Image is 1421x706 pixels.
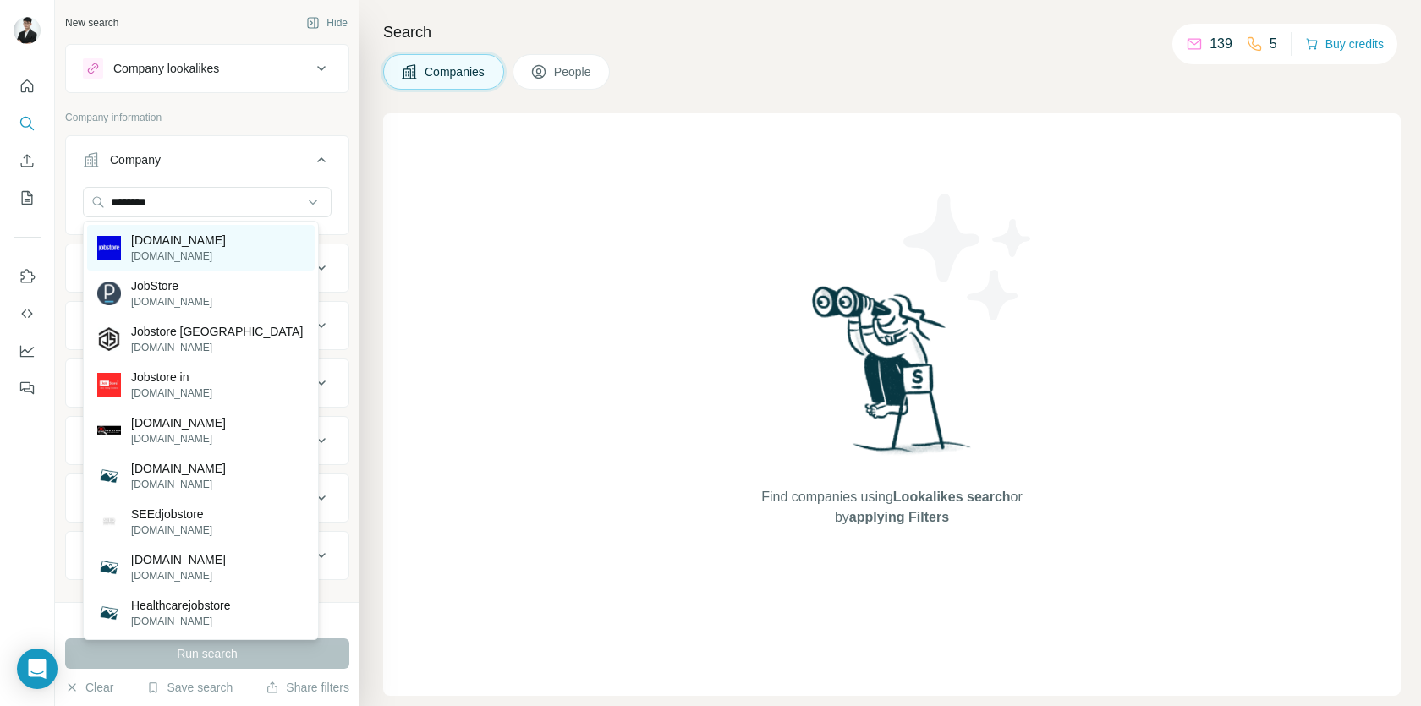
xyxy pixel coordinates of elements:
[383,20,1401,44] h4: Search
[14,145,41,176] button: Enrich CSV
[756,487,1027,528] span: Find companies using or by
[131,614,231,629] p: [DOMAIN_NAME]
[97,601,121,625] img: Healthcarejobstore
[131,551,226,568] p: [DOMAIN_NAME]
[131,506,212,523] p: SEEdjobstore
[1270,34,1277,54] p: 5
[554,63,593,80] span: People
[14,71,41,101] button: Quick start
[146,679,233,696] button: Save search
[110,151,161,168] div: Company
[66,535,348,576] button: Keywords
[97,236,121,260] img: jobstore.com
[14,298,41,329] button: Use Surfe API
[131,369,212,386] p: Jobstore in
[131,568,226,583] p: [DOMAIN_NAME]
[131,249,226,264] p: [DOMAIN_NAME]
[14,336,41,366] button: Dashboard
[893,490,1011,504] span: Lookalikes search
[66,48,348,89] button: Company lookalikes
[65,679,113,696] button: Clear
[17,649,58,689] div: Open Intercom Messenger
[294,10,359,36] button: Hide
[804,282,980,470] img: Surfe Illustration - Woman searching with binoculars
[97,510,121,534] img: SEEdjobstore
[131,294,212,309] p: [DOMAIN_NAME]
[131,477,226,492] p: [DOMAIN_NAME]
[14,183,41,213] button: My lists
[66,363,348,403] button: Annual revenue ($)
[1305,32,1384,56] button: Buy credits
[14,17,41,44] img: Avatar
[66,248,348,288] button: Industry
[14,373,41,403] button: Feedback
[97,464,121,488] img: jobstorec.com
[66,140,348,187] button: Company
[131,460,226,477] p: [DOMAIN_NAME]
[131,323,303,340] p: Jobstore [GEOGRAPHIC_DATA]
[1210,34,1232,54] p: 139
[66,305,348,346] button: HQ location
[131,340,303,355] p: [DOMAIN_NAME]
[97,327,121,351] img: Jobstore UK
[131,386,212,401] p: [DOMAIN_NAME]
[14,108,41,139] button: Search
[97,373,121,397] img: Jobstore in
[266,679,349,696] button: Share filters
[97,419,121,442] img: jobstore.lk
[892,181,1045,333] img: Surfe Illustration - Stars
[66,420,348,461] button: Employees (size)
[113,60,219,77] div: Company lookalikes
[97,555,121,579] img: jobstore.us
[131,414,226,431] p: [DOMAIN_NAME]
[66,478,348,518] button: Technologies
[131,431,226,446] p: [DOMAIN_NAME]
[65,110,349,125] p: Company information
[131,232,226,249] p: [DOMAIN_NAME]
[131,597,231,614] p: Healthcarejobstore
[425,63,486,80] span: Companies
[97,282,121,305] img: JobStore
[849,510,949,524] span: applying Filters
[65,15,118,30] div: New search
[14,261,41,292] button: Use Surfe on LinkedIn
[131,523,212,538] p: [DOMAIN_NAME]
[131,277,212,294] p: JobStore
